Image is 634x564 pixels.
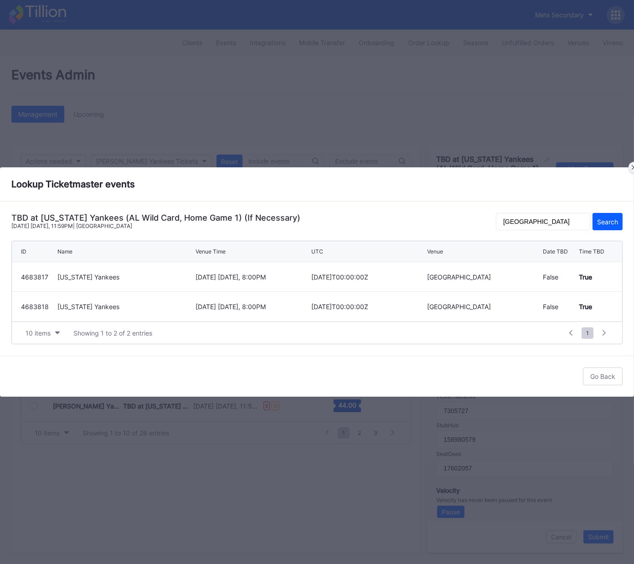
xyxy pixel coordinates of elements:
[593,213,623,230] button: Search
[11,222,300,229] div: [DATE] [DATE], 11:59PM | [GEOGRAPHIC_DATA]
[583,367,623,385] button: Go Back
[57,248,72,255] div: Name
[196,273,309,281] div: [DATE] [DATE], 8:00PM
[196,303,309,310] div: [DATE] [DATE], 8:00PM
[57,273,194,281] div: [US_STATE] Yankees
[427,303,541,310] div: [GEOGRAPHIC_DATA]
[21,248,26,255] div: ID
[11,213,300,222] div: TBD at [US_STATE] Yankees (AL Wild Card, Home Game 1) (If Necessary)
[21,327,64,339] button: 10 items
[311,303,425,310] div: [DATE]T00:00:00Z
[26,329,51,337] div: 10 items
[543,292,577,321] div: False
[579,303,592,310] div: True
[21,273,55,281] div: 4683817
[597,218,618,226] div: Search
[73,329,152,337] div: Showing 1 to 2 of 2 entries
[311,273,425,281] div: [DATE]T00:00:00Z
[21,303,55,310] div: 4683818
[582,327,593,339] span: 1
[427,273,541,281] div: [GEOGRAPHIC_DATA]
[311,248,323,255] div: UTC
[196,248,226,255] div: Venue Time
[543,262,577,291] div: False
[496,213,590,230] input: Search term
[579,248,604,255] div: Time TBD
[543,248,568,255] div: Date TBD
[57,303,194,310] div: [US_STATE] Yankees
[427,248,443,255] div: Venue
[579,273,592,281] div: True
[590,373,615,380] div: Go Back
